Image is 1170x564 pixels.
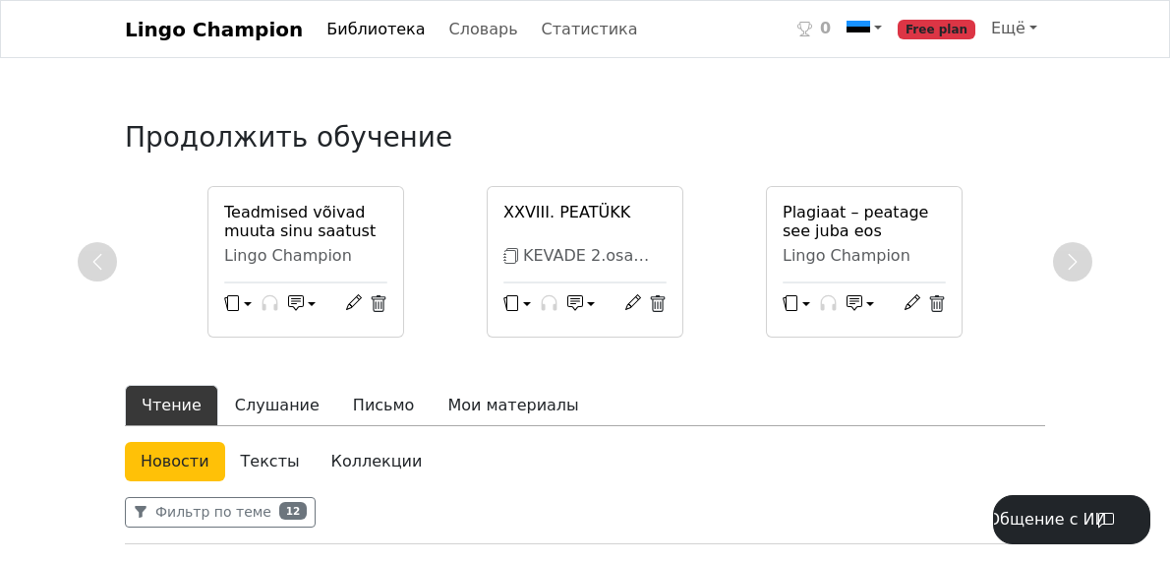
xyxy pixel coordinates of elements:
a: Plagiaat – peatage see juba eos [783,203,946,240]
span: 12 [279,502,307,520]
button: Общение с ИИ [993,495,1150,544]
a: XXVIII. PEATÜKK [503,203,667,221]
a: Teadmised võivad muuta sinu saatust [224,203,387,240]
a: Библиотека [319,10,433,49]
span: KEVADE 2.osa ([PERSON_NAME]) [503,246,649,283]
button: Слушание [218,385,336,426]
button: Фильтр по теме12 [125,497,316,528]
div: Общение с ИИ [988,508,1107,532]
div: Lingo Champion [224,246,387,266]
div: Lingo Champion [783,246,946,266]
a: Тексты [225,442,316,481]
button: Чтение [125,385,218,426]
a: 0 [790,9,839,49]
button: Мои материалы [431,385,595,426]
a: Новости [125,442,225,481]
span: Free plan [898,20,975,39]
a: Статистика [534,10,646,49]
button: Письмо [336,385,432,426]
a: Словарь [441,10,526,49]
a: Free plan [890,9,983,49]
a: Ещё [983,9,1045,48]
img: ee.svg [847,18,870,41]
span: 0 [820,17,831,40]
a: Коллекции [316,442,439,481]
a: Lingo Champion [125,10,303,49]
h3: Продолжить обучение [125,121,813,155]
